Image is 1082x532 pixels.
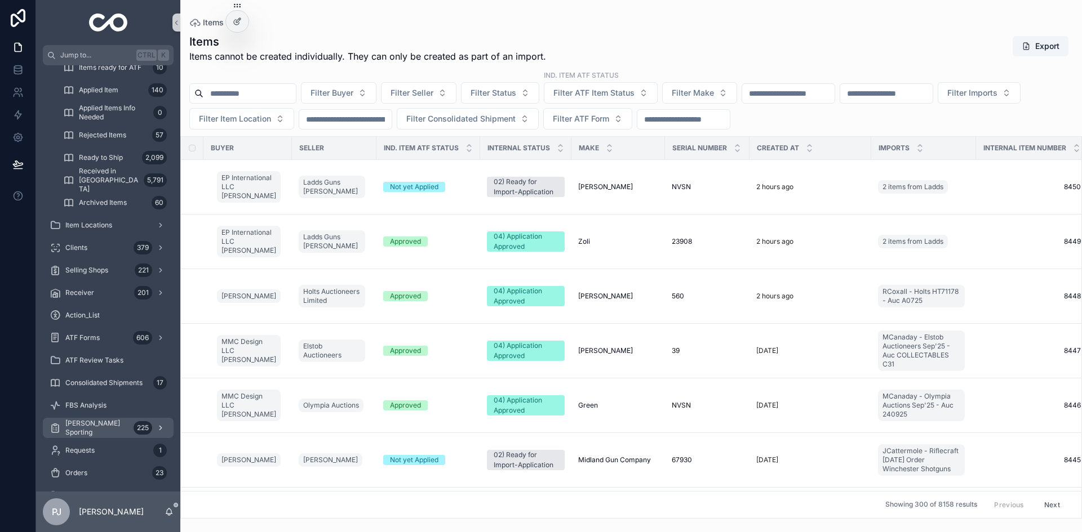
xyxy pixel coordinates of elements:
[383,346,473,356] a: Approved
[878,235,948,248] a: 2 items from Ladds
[299,176,365,198] a: Ladds Guns [PERSON_NAME]
[65,221,112,230] span: Item Locations
[878,387,969,423] a: MCanaday - Olympia Auctions Sep'25 - Auc 240925
[303,342,361,360] span: Elstob Auctioneers
[672,455,692,464] span: 67930
[65,401,107,410] span: FBS Analysis
[578,237,658,246] a: Zoli
[494,450,558,470] div: 02) Ready for Import-Application
[142,151,167,164] div: 2,099
[134,286,152,299] div: 201
[672,401,691,410] span: NVSN
[883,446,960,473] span: JCattermole - Riflecraft [DATE] Order Winchester Shotguns
[153,376,167,390] div: 17
[384,144,459,153] span: Ind. Item ATF Status
[672,237,692,246] span: 23908
[672,182,691,191] span: NVSN
[52,505,61,518] span: PJ
[299,228,370,255] a: Ladds Guns [PERSON_NAME]
[383,455,473,465] a: Not yet Applied
[883,182,943,191] span: 2 items from Ladds
[43,395,174,415] a: FBS Analysis
[65,419,129,437] span: [PERSON_NAME] Sporting
[983,401,1081,410] a: 8446
[756,182,864,191] a: 2 hours ago
[383,291,473,301] a: Approved
[983,237,1081,246] a: 8449
[672,292,743,301] a: 560
[152,196,167,209] div: 60
[221,392,276,419] span: MMC Design LLC [PERSON_NAME]
[65,311,100,320] span: Action_List
[299,144,324,153] span: Seller
[672,182,743,191] a: NVSN
[383,400,473,410] a: Approved
[494,177,558,197] div: 02) Ready for Import-Application
[189,50,546,63] span: Items cannot be created individually. They can only be created as part of an import.
[43,283,174,303] a: Receiver201
[672,292,684,301] span: 560
[133,331,152,345] div: 606
[544,70,619,80] label: ind. Item ATF Status
[217,335,281,366] a: MMC Design LLC [PERSON_NAME]
[299,337,370,364] a: Elstob Auctioneers
[494,341,558,361] div: 04) Application Approved
[672,144,727,153] span: Serial Number
[578,455,651,464] span: Midland Gun Company
[189,108,294,129] button: Select Button
[43,418,174,438] a: [PERSON_NAME] Sporting225
[301,82,376,104] button: Select Button
[471,87,516,99] span: Filter Status
[153,106,167,119] div: 0
[578,401,658,410] a: Green
[56,102,174,123] a: Applied Items Info Needed0
[217,333,285,369] a: MMC Design LLC [PERSON_NAME]
[217,387,285,423] a: MMC Design LLC [PERSON_NAME]
[56,170,174,190] a: Received in [GEOGRAPHIC_DATA]5,791
[390,400,421,410] div: Approved
[303,455,358,464] span: [PERSON_NAME]
[56,80,174,100] a: Applied Item140
[211,144,234,153] span: Buyer
[756,455,864,464] a: [DATE]
[756,346,864,355] a: [DATE]
[134,421,152,435] div: 225
[299,451,370,469] a: [PERSON_NAME]
[579,144,599,153] span: Make
[983,182,1081,191] a: 8450
[189,17,224,28] a: Items
[578,346,633,355] span: [PERSON_NAME]
[983,346,1081,355] a: 8447
[221,455,276,464] span: [PERSON_NAME]
[303,233,361,251] span: Ladds Guns [PERSON_NAME]
[983,144,1066,153] span: Internal Item Number
[383,236,473,247] a: Approved
[89,14,128,32] img: App logo
[134,241,152,254] div: 379
[311,87,353,99] span: Filter Buyer
[883,333,960,369] span: MCanaday - Elstob Auctioneers Sep'25 - Auc COLLECTABLES C31
[381,82,456,104] button: Select Button
[487,144,550,153] span: Internal Status
[43,215,174,235] a: Item Locations
[878,233,969,251] a: 2 items from Ladds
[144,173,167,187] div: 5,791
[756,401,778,410] p: [DATE]
[79,506,144,517] p: [PERSON_NAME]
[397,108,539,129] button: Select Button
[391,87,433,99] span: Filter Seller
[487,231,565,252] a: 04) Application Approved
[756,346,778,355] p: [DATE]
[65,266,108,275] span: Selling Shops
[43,238,174,258] a: Clients379
[65,333,100,342] span: ATF Forms
[65,288,94,297] span: Receiver
[299,230,365,253] a: Ladds Guns [PERSON_NAME]
[883,392,960,419] span: MCanaday - Olympia Auctions Sep'25 - Auc 240925
[299,339,365,362] a: Elstob Auctioneers
[56,125,174,145] a: Rejected Items57
[217,451,285,469] a: [PERSON_NAME]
